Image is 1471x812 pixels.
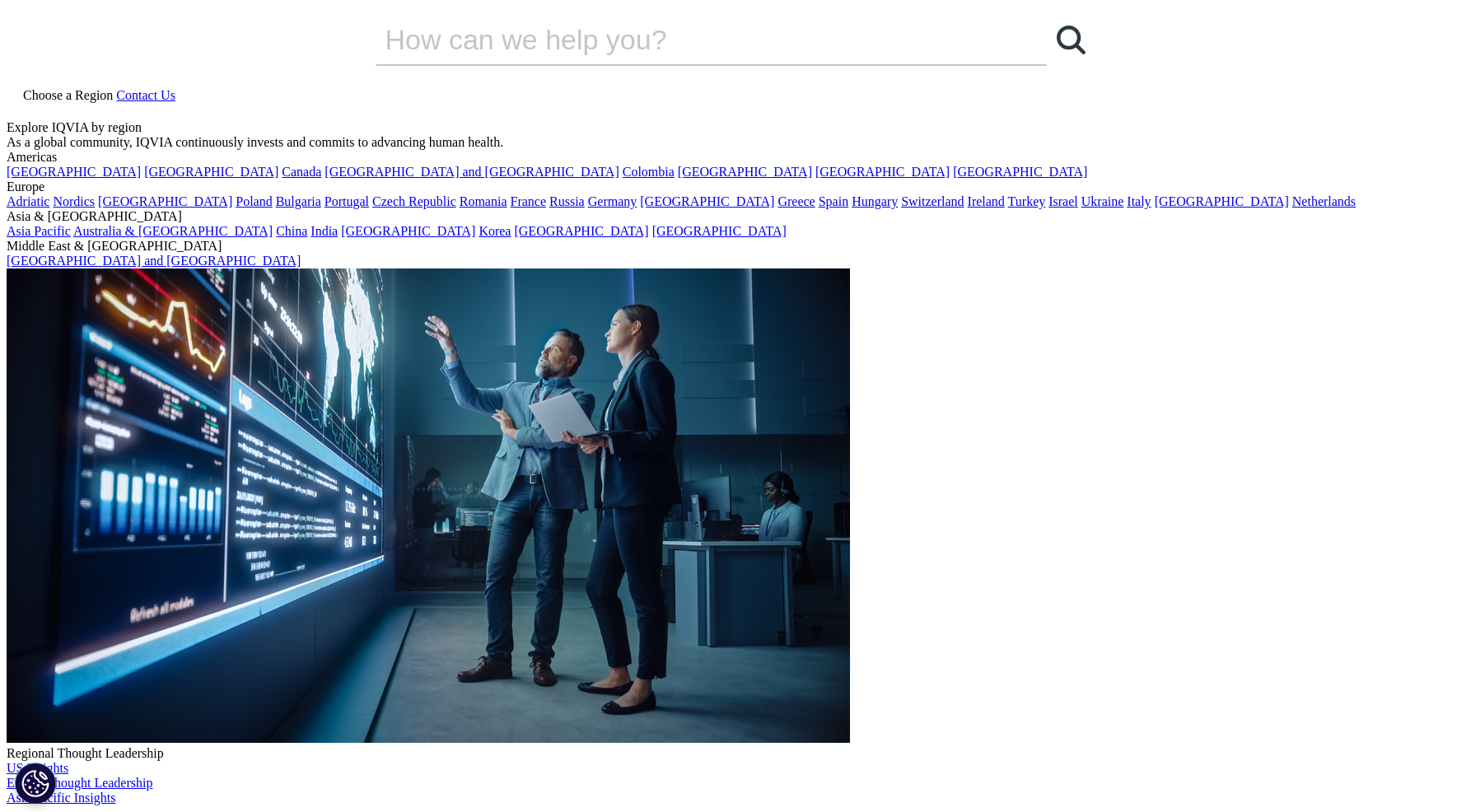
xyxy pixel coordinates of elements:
div: Americas [7,150,1464,165]
a: EMEA Thought Leadership [7,776,152,790]
span: Choose a Region [23,88,113,102]
a: Korea [479,224,511,238]
a: Search [1047,15,1096,64]
a: Netherlands [1292,194,1356,208]
a: Israel [1048,194,1078,208]
a: France [511,194,547,208]
a: [GEOGRAPHIC_DATA] and [GEOGRAPHIC_DATA] [7,254,301,268]
a: [GEOGRAPHIC_DATA] [341,224,475,238]
a: Portugal [325,194,369,208]
a: China [276,224,307,238]
a: Italy [1127,194,1151,208]
a: [GEOGRAPHIC_DATA] [640,194,774,208]
a: [GEOGRAPHIC_DATA] [144,165,278,179]
a: Contact Us [116,88,175,102]
a: Adriatic [7,194,49,208]
a: Switzerland [901,194,964,208]
a: Hungary [852,194,898,208]
a: Canada [282,165,321,179]
svg: Search [1057,26,1086,54]
a: [GEOGRAPHIC_DATA] [953,165,1087,179]
a: India [311,224,338,238]
a: Asia Pacific Insights [7,791,115,805]
a: [GEOGRAPHIC_DATA] and [GEOGRAPHIC_DATA] [325,165,619,179]
a: Turkey [1008,194,1046,208]
input: Search [376,15,1000,64]
a: Romania [460,194,507,208]
a: [GEOGRAPHIC_DATA] [815,165,950,179]
a: Poland [236,194,272,208]
div: Middle East & [GEOGRAPHIC_DATA] [7,239,1464,254]
a: [GEOGRAPHIC_DATA] [1155,194,1289,208]
a: Australia & [GEOGRAPHIC_DATA] [73,224,273,238]
img: 2093_analyzing-data-using-big-screen-display-and-laptop.png [7,268,850,743]
a: [GEOGRAPHIC_DATA] [7,165,141,179]
a: Bulgaria [276,194,321,208]
a: Ireland [968,194,1005,208]
button: Cookies Settings [15,763,56,804]
a: Russia [549,194,585,208]
a: Spain [819,194,848,208]
a: Colombia [623,165,675,179]
a: [GEOGRAPHIC_DATA] [514,224,648,238]
a: Asia Pacific [7,224,71,238]
div: As a global community, IQVIA continuously invests and commits to advancing human health. [7,135,1464,150]
a: Ukraine [1081,194,1124,208]
div: Europe [7,180,1464,194]
div: Regional Thought Leadership [7,746,1464,761]
a: Czech Republic [372,194,456,208]
a: [GEOGRAPHIC_DATA] [98,194,232,208]
a: Germany [588,194,637,208]
a: Greece [778,194,815,208]
a: US Insights [7,761,68,775]
div: Explore IQVIA by region [7,120,1464,135]
a: Nordics [53,194,95,208]
a: [GEOGRAPHIC_DATA] [652,224,787,238]
div: Asia & [GEOGRAPHIC_DATA] [7,209,1464,224]
a: [GEOGRAPHIC_DATA] [678,165,812,179]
